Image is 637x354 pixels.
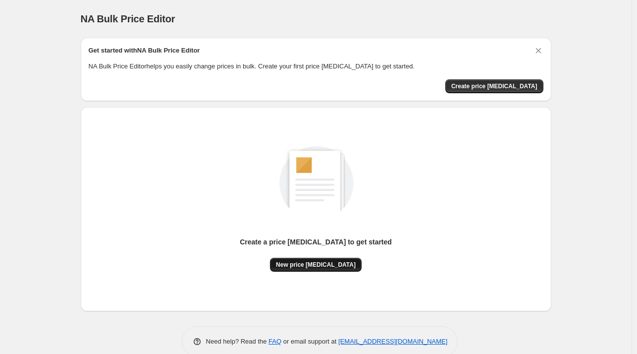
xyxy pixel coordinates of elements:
span: Need help? Read the [206,338,269,345]
button: New price [MEDICAL_DATA] [270,258,362,272]
a: FAQ [268,338,281,345]
h2: Get started with NA Bulk Price Editor [89,46,200,56]
button: Dismiss card [533,46,543,56]
a: [EMAIL_ADDRESS][DOMAIN_NAME] [338,338,447,345]
span: Create price [MEDICAL_DATA] [451,82,537,90]
span: or email support at [281,338,338,345]
span: NA Bulk Price Editor [81,13,175,24]
p: NA Bulk Price Editor helps you easily change prices in bulk. Create your first price [MEDICAL_DAT... [89,61,543,71]
p: Create a price [MEDICAL_DATA] to get started [240,237,392,247]
button: Create price change job [445,79,543,93]
span: New price [MEDICAL_DATA] [276,261,356,269]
